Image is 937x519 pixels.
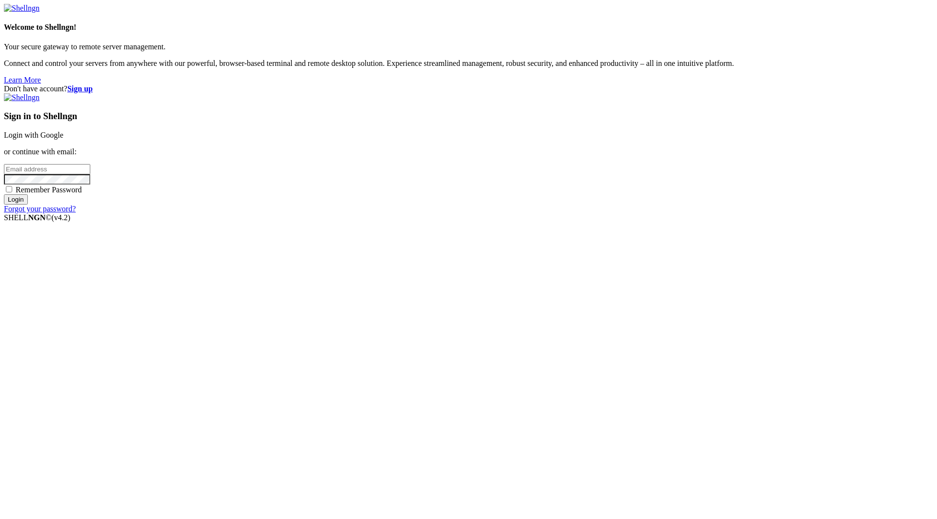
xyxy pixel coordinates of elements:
input: Login [4,194,28,205]
img: Shellngn [4,4,40,13]
span: SHELL © [4,213,70,222]
a: Login with Google [4,131,63,139]
p: Your secure gateway to remote server management. [4,42,933,51]
a: Sign up [67,84,93,93]
h3: Sign in to Shellngn [4,111,933,122]
b: NGN [28,213,46,222]
p: or continue with email: [4,147,933,156]
a: Learn More [4,76,41,84]
input: Remember Password [6,186,12,192]
p: Connect and control your servers from anywhere with our powerful, browser-based terminal and remo... [4,59,933,68]
img: Shellngn [4,93,40,102]
span: Remember Password [16,186,82,194]
input: Email address [4,164,90,174]
a: Forgot your password? [4,205,76,213]
h4: Welcome to Shellngn! [4,23,933,32]
div: Don't have account? [4,84,933,93]
span: 4.2.0 [52,213,71,222]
